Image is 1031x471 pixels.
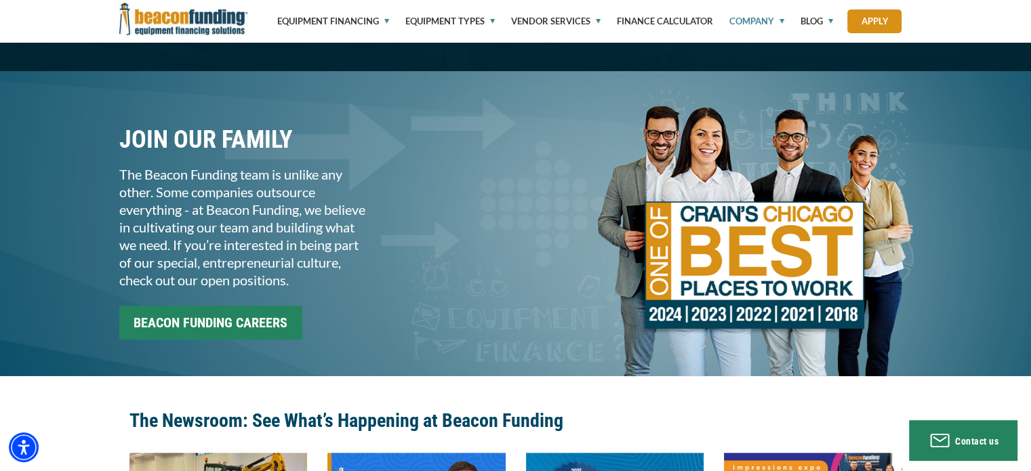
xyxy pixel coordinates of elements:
[909,420,1017,461] button: Contact us
[119,3,248,35] img: Beacon Funding Corporation
[119,306,302,340] input: BEACON FUNDING CAREERS
[847,9,902,33] a: Apply
[955,436,998,447] span: Contact us
[9,432,39,462] div: Accessibility Menu
[119,131,367,148] p: JOIN OUR FAMILY
[129,409,902,432] a: The Newsroom: See What’s Happening at Beacon Funding
[119,12,248,23] a: Beacon Funding Corporation
[119,165,367,289] p: The Beacon Funding team is unlike any other. Some companies outsource everything - at Beacon Fund...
